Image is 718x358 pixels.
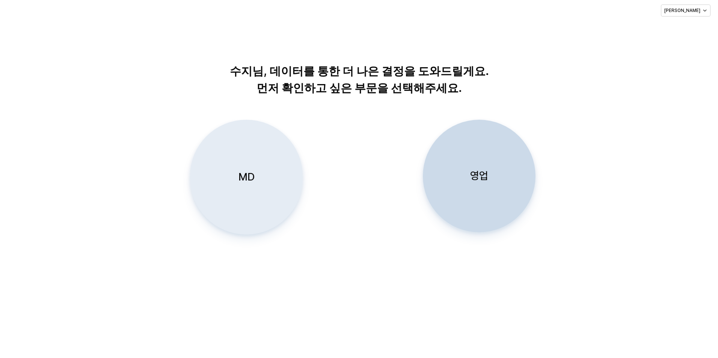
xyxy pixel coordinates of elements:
p: [PERSON_NAME] [664,8,700,14]
button: 영업 [423,120,535,232]
button: MD [190,120,303,235]
button: [PERSON_NAME] [661,5,710,17]
p: 영업 [470,169,488,183]
p: 수지님, 데이터를 통한 더 나은 결정을 도와드릴게요. 먼저 확인하고 싶은 부문을 선택해주세요. [167,63,551,96]
p: MD [238,170,255,184]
